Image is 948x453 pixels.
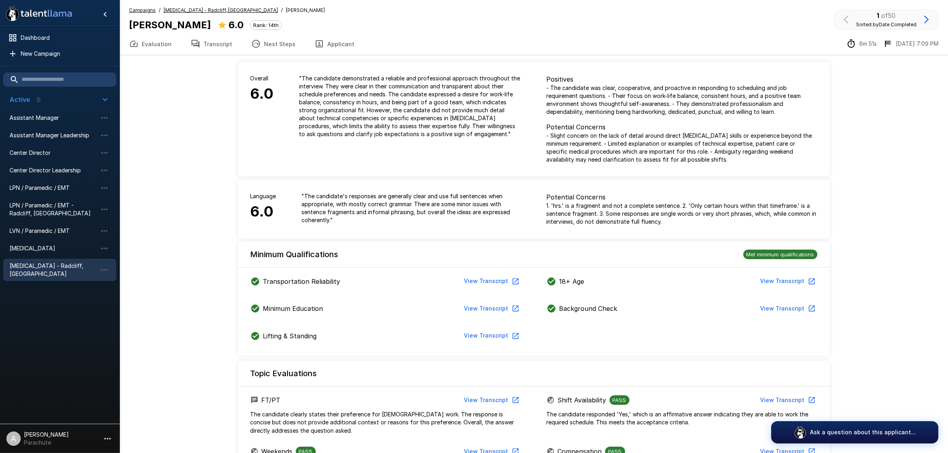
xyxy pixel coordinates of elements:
[250,192,276,200] p: Language
[547,192,817,202] p: Potential Concerns
[164,7,278,13] u: [MEDICAL_DATA] - Radcliff, [GEOGRAPHIC_DATA]
[250,248,338,261] h6: Minimum Qualifications
[610,397,629,403] span: PASS
[547,410,817,426] p: The candidate responded 'Yes,' which is an affirmative answer indicating they are able to work th...
[262,395,281,405] p: FT/PT
[547,202,817,226] p: 1. 'hrs.' is a fragment and not a complete sentence. 2. 'Only certain hours within that timeframe...
[159,6,160,14] span: /
[882,12,896,20] span: of 50
[250,367,317,380] h6: Topic Evaluations
[181,33,242,55] button: Transcript
[877,12,880,20] b: 1
[856,21,917,27] span: Sorted by Date Completed
[250,200,276,223] h6: 6.0
[119,33,181,55] button: Evaluation
[743,251,817,258] span: Met minimum qualifications
[461,328,521,343] button: View Transcript
[281,6,283,14] span: /
[810,428,916,436] p: Ask a question about this applicant...
[129,19,211,31] b: [PERSON_NAME]
[558,395,606,405] p: Shift Availability
[286,6,325,14] span: [PERSON_NAME]
[250,82,274,105] h6: 6.0
[263,331,317,341] p: Lifting & Standing
[250,74,274,82] p: Overall
[794,426,807,439] img: logo_glasses@2x.png
[846,39,877,49] div: The time between starting and completing the interview
[559,304,618,313] p: Background Check
[263,304,323,313] p: Minimum Education
[757,274,817,289] button: View Transcript
[896,40,938,48] p: [DATE] 7:09 PM
[229,19,244,31] b: 6.0
[461,393,521,408] button: View Transcript
[771,421,938,443] button: Ask a question about this applicant...
[559,277,584,286] p: 18+ Age
[461,301,521,316] button: View Transcript
[547,84,817,116] p: - The candidate was clear, cooperative, and proactive in responding to scheduling and job require...
[859,40,877,48] p: 6m 51s
[547,122,817,132] p: Potential Concerns
[302,192,521,224] p: " The candidate's responses are generally clear and use full sentences when appropriate, with mos...
[242,33,305,55] button: Next Steps
[883,39,938,49] div: The date and time when the interview was completed
[757,301,817,316] button: View Transcript
[305,33,364,55] button: Applicant
[461,274,521,289] button: View Transcript
[299,74,521,138] p: " The candidate demonstrated a reliable and professional approach throughout the interview. They ...
[757,393,817,408] button: View Transcript
[547,74,817,84] p: Positives
[250,410,521,434] p: The candidate clearly states their preference for [DEMOGRAPHIC_DATA] work. The response is concis...
[263,277,340,286] p: Transportation Reliability
[547,132,817,164] p: - Slight concern on the lack of detail around direct [MEDICAL_DATA] skills or experience beyond t...
[250,22,281,28] span: Rank: 14th
[129,7,156,13] u: Campaigns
